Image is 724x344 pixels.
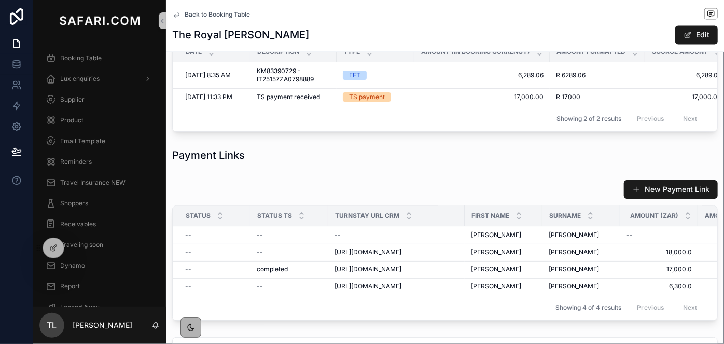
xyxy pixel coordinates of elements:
[549,231,599,240] span: [PERSON_NAME]
[172,11,250,19] a: Back to Booking Table
[626,266,692,274] span: 17,000.0
[60,282,80,291] span: Report
[39,277,160,296] a: Report
[556,72,586,80] span: R 6289.06
[626,249,692,257] span: 18,000.0
[39,153,160,171] a: Reminders
[651,72,721,80] a: 6,289.06
[556,115,621,123] span: Showing 2 of 2 results
[257,212,292,221] span: STATUS TS
[471,266,521,274] span: [PERSON_NAME]
[60,75,100,83] span: Lux enquiries
[349,93,385,102] div: TS payment
[675,26,718,45] button: Edit
[185,11,250,19] span: Back to Booking Table
[185,249,191,257] span: --
[651,93,721,102] a: 17,000.00
[39,70,160,88] a: Lux enquiries
[33,42,166,307] div: scrollable content
[39,215,160,233] a: Receivables
[471,283,521,291] span: [PERSON_NAME]
[335,283,401,291] span: [URL][DOMAIN_NAME]
[60,178,126,187] span: Travel Insurance NEW
[257,48,299,57] span: Description
[556,72,639,80] a: R 6289.06
[421,48,530,57] span: Amount (in Booking Currency)
[185,283,191,291] span: --
[471,212,509,221] span: First Name
[39,49,160,67] a: Booking Table
[47,319,57,332] span: TL
[39,132,160,150] a: Email Template
[471,231,521,240] span: [PERSON_NAME]
[60,303,100,311] span: Legend Away
[335,231,341,240] span: --
[626,283,692,291] span: 6,300.0
[39,194,160,213] a: Shoppers
[257,93,320,102] span: TS payment received
[421,72,544,80] a: 6,289.06
[60,241,103,249] span: Traveling soon
[60,220,96,228] span: Receivables
[335,266,401,274] span: [URL][DOMAIN_NAME]
[172,28,309,43] h1: The Royal [PERSON_NAME]
[652,48,708,57] span: Source Amount
[335,249,401,257] span: [URL][DOMAIN_NAME]
[343,93,408,102] a: TS payment
[549,212,581,221] span: Surname
[57,12,142,29] img: App logo
[471,249,521,257] span: [PERSON_NAME]
[39,111,160,130] a: Product
[39,236,160,254] a: Traveling soon
[257,283,263,291] span: --
[185,266,191,274] span: --
[185,93,232,102] span: [DATE] 11:33 PM
[257,249,263,257] span: --
[257,231,263,240] span: --
[185,72,231,80] span: [DATE] 8:35 AM
[624,180,718,199] button: New Payment Link
[39,256,160,275] a: Dynamo
[549,249,599,257] span: [PERSON_NAME]
[73,320,132,331] p: [PERSON_NAME]
[185,231,191,240] span: --
[626,231,633,240] span: --
[186,48,202,57] span: Date
[60,262,85,270] span: Dynamo
[60,199,88,208] span: Shoppers
[172,148,245,163] h1: Payment Links
[39,298,160,317] a: Legend Away
[39,90,160,109] a: Supplier
[60,158,92,166] span: Reminders
[555,304,621,312] span: Showing 4 of 4 results
[60,137,105,145] span: Email Template
[39,173,160,192] a: Travel Insurance NEW
[349,71,360,80] div: EFT
[257,67,330,84] a: KM83390729 - IT25157ZA0798889
[343,71,408,80] a: EFT
[549,283,599,291] span: [PERSON_NAME]
[60,116,83,125] span: Product
[186,212,211,221] span: Status
[556,93,639,102] a: R 17000
[257,93,330,102] a: TS payment received
[630,212,678,221] span: Amount (ZAR)
[60,54,102,62] span: Booking Table
[257,266,288,274] span: completed
[60,95,85,104] span: Supplier
[185,72,244,80] a: [DATE] 8:35 AM
[556,48,625,57] span: Amount formatted
[335,212,399,221] span: TurnStay URL CRM
[185,93,244,102] a: [DATE] 11:33 PM
[421,93,544,102] a: 17,000.00
[343,48,360,57] span: Type
[556,93,580,102] span: R 17000
[549,266,599,274] span: [PERSON_NAME]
